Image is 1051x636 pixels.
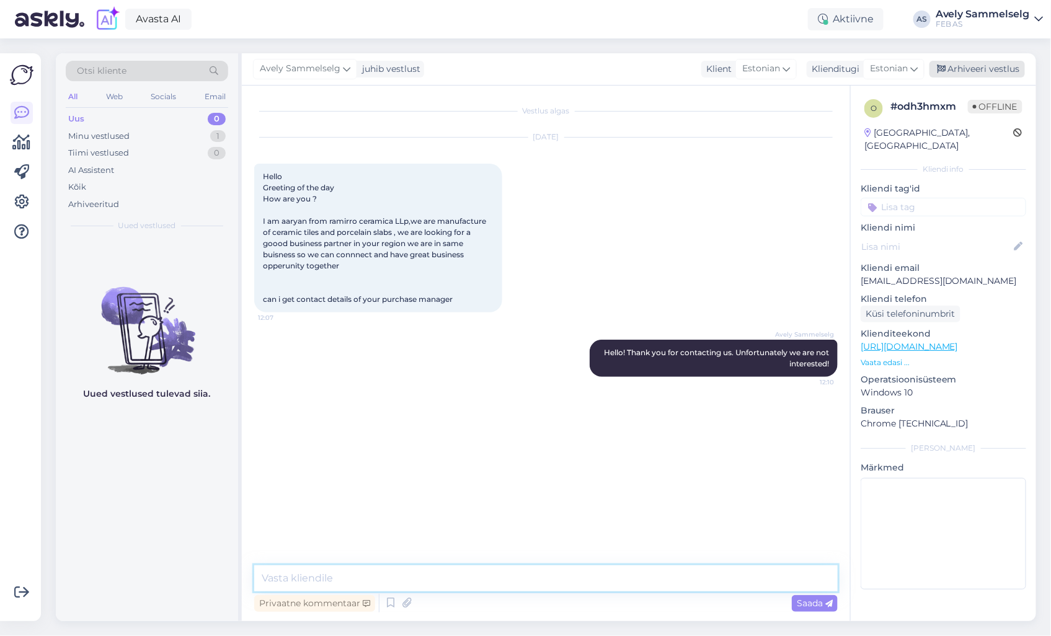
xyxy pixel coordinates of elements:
div: Web [104,89,125,105]
p: Vaata edasi ... [861,357,1026,368]
div: 0 [208,113,226,125]
div: Minu vestlused [68,130,130,143]
p: Operatsioonisüsteem [861,373,1026,386]
span: Hello! Thank you for contacting us. Unfortunately we are not interested! [604,348,831,368]
div: Privaatne kommentaar [254,595,375,612]
div: Socials [148,89,179,105]
div: All [66,89,80,105]
div: AS [913,11,931,28]
div: Tiimi vestlused [68,147,129,159]
div: Uus [68,113,84,125]
div: [DATE] [254,131,838,143]
div: Arhiveeri vestlus [929,61,1025,77]
p: Klienditeekond [861,327,1026,340]
p: Kliendi telefon [861,293,1026,306]
div: Aktiivne [808,8,884,30]
p: [EMAIL_ADDRESS][DOMAIN_NAME] [861,275,1026,288]
span: Otsi kliente [77,64,126,77]
input: Lisa tag [861,198,1026,216]
p: Kliendi tag'id [861,182,1026,195]
span: Avely Sammelselg [260,62,340,76]
div: juhib vestlust [357,63,420,76]
div: [PERSON_NAME] [861,443,1026,454]
span: Uued vestlused [118,220,176,231]
img: No chats [56,265,238,376]
p: Kliendi nimi [861,221,1026,234]
div: Klienditugi [807,63,859,76]
a: Avasta AI [125,9,192,30]
span: Hello Greeting of the day How are you ? I am aaryan from ramirro ceramica LLp,we are manufacture ... [263,172,488,304]
div: 0 [208,147,226,159]
span: o [871,104,877,113]
span: 12:10 [787,378,834,387]
a: Avely SammelselgFEB AS [936,9,1044,29]
span: Estonian [870,62,908,76]
p: Märkmed [861,461,1026,474]
div: AI Assistent [68,164,114,177]
div: Kõik [68,181,86,193]
span: Avely Sammelselg [775,330,834,339]
p: Brauser [861,404,1026,417]
span: Saada [797,598,833,609]
p: Uued vestlused tulevad siia. [84,387,211,400]
input: Lisa nimi [861,240,1012,254]
div: # odh3hmxm [890,99,968,114]
div: Küsi telefoninumbrit [861,306,960,322]
div: Klient [701,63,732,76]
span: Offline [968,100,1022,113]
div: [GEOGRAPHIC_DATA], [GEOGRAPHIC_DATA] [864,126,1014,152]
div: FEB AS [936,19,1030,29]
div: 1 [210,130,226,143]
img: Askly Logo [10,63,33,87]
span: 12:07 [258,313,304,322]
div: Arhiveeritud [68,198,119,211]
p: Chrome [TECHNICAL_ID] [861,417,1026,430]
div: Vestlus algas [254,105,838,117]
a: [URL][DOMAIN_NAME] [861,341,958,352]
p: Kliendi email [861,262,1026,275]
img: explore-ai [94,6,120,32]
div: Avely Sammelselg [936,9,1030,19]
div: Email [202,89,228,105]
p: Windows 10 [861,386,1026,399]
span: Estonian [742,62,780,76]
div: Kliendi info [861,164,1026,175]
